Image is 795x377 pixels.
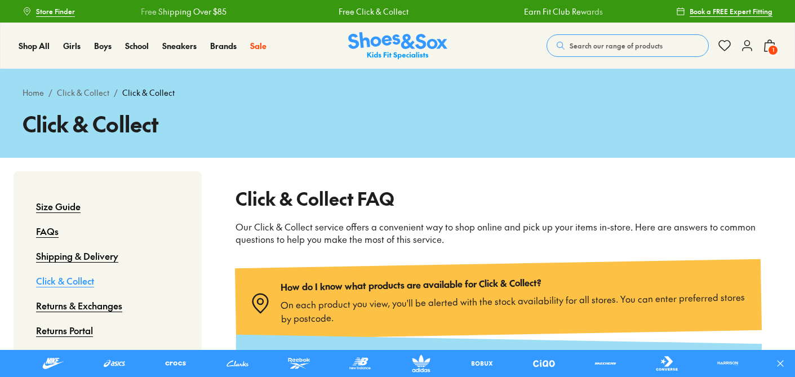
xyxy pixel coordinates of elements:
p: How do I select Click & Collect at checkout? [281,349,748,369]
a: Shop All [19,40,50,52]
a: Shipping & Delivery [36,243,118,268]
span: School [125,40,149,51]
span: Shop All [19,40,50,51]
span: Click & Collect [122,87,175,99]
a: Terms & Conditions [36,343,114,367]
img: Type_pin-location.svg [249,292,272,315]
span: Store Finder [36,6,75,16]
span: 1 [767,45,779,56]
span: Girls [63,40,81,51]
a: Shoes & Sox [348,32,447,60]
span: Sale [250,40,267,51]
a: FAQs [36,219,59,243]
a: Earn Fit Club Rewards [522,6,601,17]
a: Click & Collect [36,268,94,293]
p: On each product you view, you'll be alerted with the stock availability for all stores. You can e... [281,290,748,325]
span: Book a FREE Expert Fitting [690,6,772,16]
a: Girls [63,40,81,52]
a: Sneakers [162,40,197,52]
a: Size Guide [36,194,81,219]
a: Free Shipping Over $85 [139,6,224,17]
button: Search our range of products [547,34,709,57]
a: Boys [94,40,112,52]
span: Sneakers [162,40,197,51]
div: / / [23,87,772,99]
h2: Click & Collect FAQ [236,185,761,212]
p: How do I know what products are available for Click & Collect? [281,273,748,293]
a: Sale [250,40,267,52]
a: Book a FREE Expert Fitting [676,1,772,21]
a: Returns & Exchanges [36,293,122,318]
p: Our Click & Collect service offers a convenient way to shop online and pick up your items in-stor... [236,221,761,246]
a: Brands [210,40,237,52]
a: Returns Portal [36,318,93,343]
a: Store Finder [23,1,75,21]
span: Brands [210,40,237,51]
a: Click & Collect [57,87,109,99]
img: SNS_Logo_Responsive.svg [348,32,447,60]
button: 1 [763,33,776,58]
span: Search our range of products [570,41,663,51]
a: School [125,40,149,52]
h1: Click & Collect [23,108,772,140]
a: Home [23,87,44,99]
span: Boys [94,40,112,51]
a: Free Click & Collect [336,6,406,17]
